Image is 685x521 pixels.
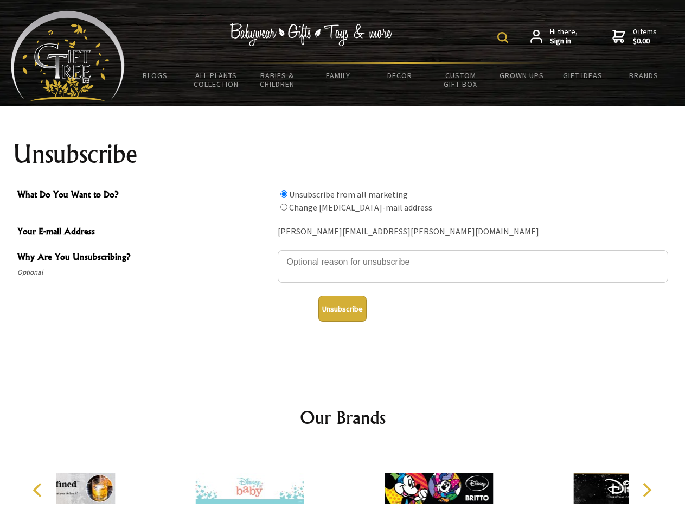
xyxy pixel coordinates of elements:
[612,27,657,46] a: 0 items$0.00
[17,225,272,240] span: Your E-mail Address
[613,64,675,87] a: Brands
[550,27,578,46] span: Hi there,
[17,250,272,266] span: Why Are You Unsubscribing?
[289,202,432,213] label: Change [MEDICAL_DATA]-mail address
[635,478,658,502] button: Next
[369,64,430,87] a: Decor
[22,404,664,430] h2: Our Brands
[27,478,51,502] button: Previous
[17,188,272,204] span: What Do You Want to Do?
[247,64,308,96] a: Babies & Children
[430,64,491,96] a: Custom Gift Box
[280,190,287,198] input: What Do You Want to Do?
[280,204,287,211] input: What Do You Want to Do?
[318,296,367,322] button: Unsubscribe
[278,224,668,240] div: [PERSON_NAME][EMAIL_ADDRESS][PERSON_NAME][DOMAIN_NAME]
[17,266,272,279] span: Optional
[289,189,408,200] label: Unsubscribe from all marketing
[552,64,613,87] a: Gift Ideas
[125,64,186,87] a: BLOGS
[308,64,369,87] a: Family
[633,27,657,46] span: 0 items
[186,64,247,96] a: All Plants Collection
[11,11,125,101] img: Babyware - Gifts - Toys and more...
[491,64,552,87] a: Grown Ups
[633,36,657,46] strong: $0.00
[13,141,673,167] h1: Unsubscribe
[230,23,393,46] img: Babywear - Gifts - Toys & more
[530,27,578,46] a: Hi there,Sign in
[497,32,508,43] img: product search
[550,36,578,46] strong: Sign in
[278,250,668,283] textarea: Why Are You Unsubscribing?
